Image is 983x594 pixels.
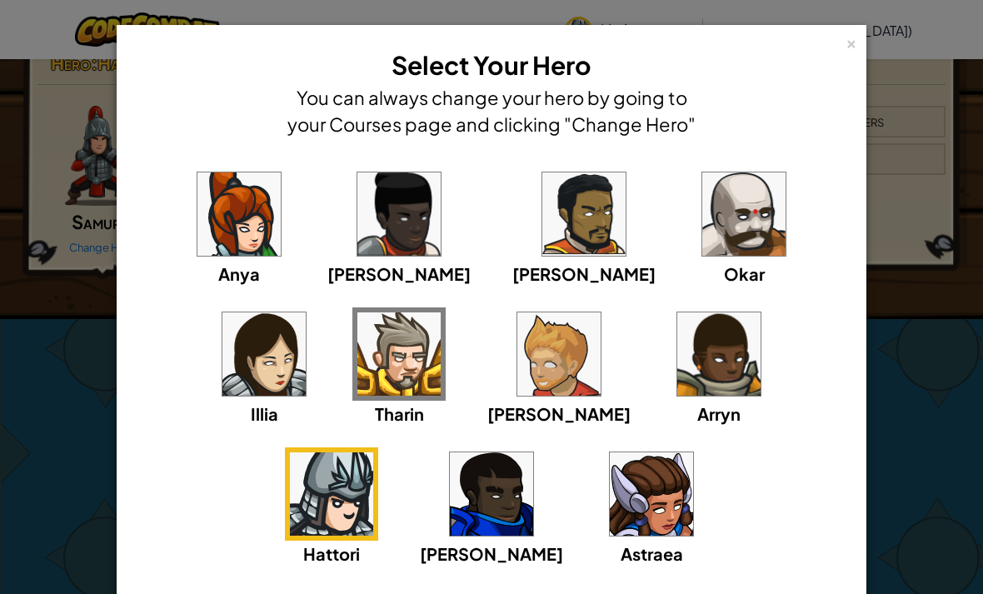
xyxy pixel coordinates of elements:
img: portrait.png [450,452,533,536]
span: [PERSON_NAME] [512,263,656,284]
img: portrait.png [677,312,761,396]
div: × [846,32,857,50]
span: Hattori [303,543,360,564]
span: Tharin [375,403,424,424]
span: Anya [218,263,260,284]
h3: Select Your Hero [283,47,700,84]
span: Astraea [621,543,683,564]
img: portrait.png [197,172,281,256]
span: [PERSON_NAME] [420,543,563,564]
span: [PERSON_NAME] [487,403,631,424]
span: Arryn [697,403,741,424]
h4: You can always change your hero by going to your Courses page and clicking "Change Hero" [283,84,700,137]
img: portrait.png [517,312,601,396]
img: portrait.png [542,172,626,256]
img: portrait.png [290,452,373,536]
span: [PERSON_NAME] [327,263,471,284]
img: portrait.png [702,172,786,256]
img: portrait.png [610,452,693,536]
img: portrait.png [357,312,441,396]
img: portrait.png [222,312,306,396]
span: Illia [251,403,278,424]
span: Okar [724,263,765,284]
img: portrait.png [357,172,441,256]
